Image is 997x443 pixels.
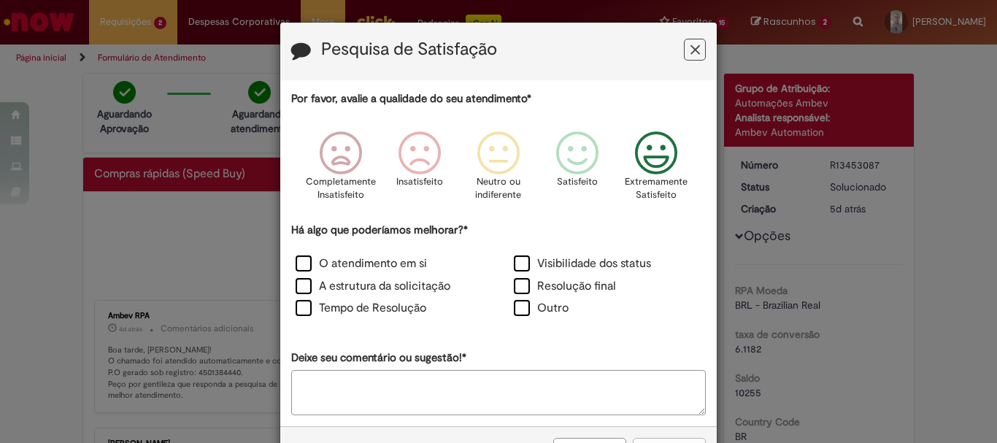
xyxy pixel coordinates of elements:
label: A estrutura da solicitação [296,278,450,295]
label: Visibilidade dos status [514,255,651,272]
p: Extremamente Satisfeito [625,175,688,202]
p: Satisfeito [557,175,598,189]
div: Insatisfeito [382,120,457,220]
div: Satisfeito [540,120,615,220]
div: Completamente Insatisfeito [303,120,377,220]
label: Tempo de Resolução [296,300,426,317]
label: Pesquisa de Satisfação [321,40,497,59]
p: Completamente Insatisfeito [306,175,376,202]
label: Outro [514,300,569,317]
p: Insatisfeito [396,175,443,189]
label: Por favor, avalie a qualidade do seu atendimento* [291,91,531,107]
label: O atendimento em si [296,255,427,272]
div: Extremamente Satisfeito [619,120,693,220]
label: Resolução final [514,278,616,295]
div: Neutro ou indiferente [461,120,536,220]
p: Neutro ou indiferente [472,175,525,202]
div: Há algo que poderíamos melhorar?* [291,223,706,321]
label: Deixe seu comentário ou sugestão!* [291,350,466,366]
